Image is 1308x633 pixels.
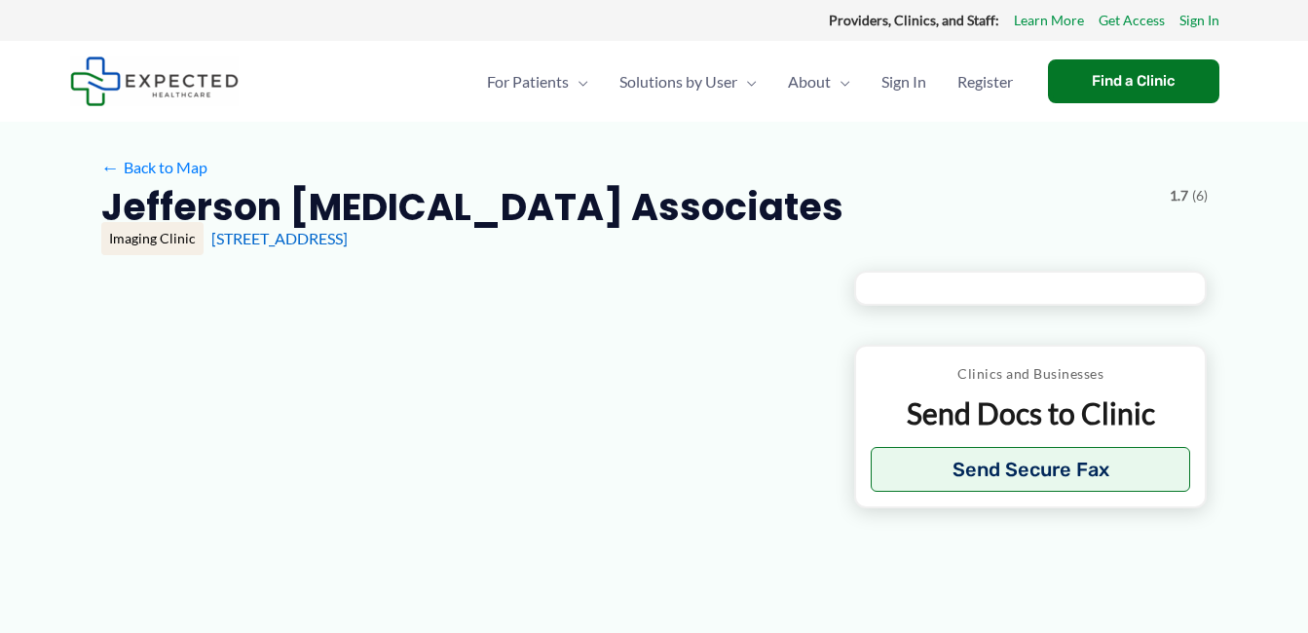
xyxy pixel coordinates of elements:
span: Register [957,48,1013,116]
a: For PatientsMenu Toggle [471,48,604,116]
a: Solutions by UserMenu Toggle [604,48,772,116]
a: Learn More [1014,8,1084,33]
span: (6) [1192,183,1208,208]
button: Send Secure Fax [871,447,1191,492]
a: Register [942,48,1028,116]
a: AboutMenu Toggle [772,48,866,116]
a: Sign In [1179,8,1219,33]
span: Menu Toggle [831,48,850,116]
a: Sign In [866,48,942,116]
span: Menu Toggle [569,48,588,116]
span: Solutions by User [619,48,737,116]
nav: Primary Site Navigation [471,48,1028,116]
span: Menu Toggle [737,48,757,116]
span: About [788,48,831,116]
p: Send Docs to Clinic [871,394,1191,432]
span: For Patients [487,48,569,116]
a: ←Back to Map [101,153,207,182]
img: Expected Healthcare Logo - side, dark font, small [70,56,239,106]
span: ← [101,158,120,176]
strong: Providers, Clinics, and Staff: [829,12,999,28]
h2: Jefferson [MEDICAL_DATA] Associates [101,183,843,231]
a: Find a Clinic [1048,59,1219,103]
a: [STREET_ADDRESS] [211,229,348,247]
span: 1.7 [1170,183,1188,208]
span: Sign In [881,48,926,116]
a: Get Access [1099,8,1165,33]
div: Imaging Clinic [101,222,204,255]
p: Clinics and Businesses [871,361,1191,387]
